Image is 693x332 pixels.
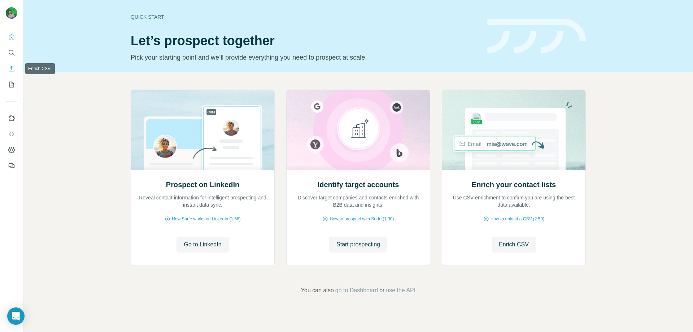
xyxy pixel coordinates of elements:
span: How to prospect with Surfe (1:30) [330,216,394,222]
img: Identify target accounts [286,90,430,170]
button: Quick start [6,30,17,43]
div: Quick start [131,13,479,21]
h1: Let’s prospect together [131,34,479,48]
span: How to upload a CSV (2:59) [491,216,544,222]
button: Enrich CSV [6,62,17,75]
span: Enrich CSV [499,240,529,249]
h2: Prospect on LinkedIn [166,180,239,190]
button: My lists [6,78,17,91]
h2: Identify target accounts [318,180,399,190]
img: Prospect on LinkedIn [131,90,275,170]
button: Feedback [6,159,17,172]
img: Enrich your contact lists [442,90,586,170]
button: Start prospecting [329,237,387,253]
span: Go to LinkedIn [184,240,221,249]
button: Dashboard [6,143,17,156]
button: Go to LinkedIn [176,237,228,253]
span: How Surfe works on LinkedIn (1:58) [172,216,241,222]
p: Reveal contact information for intelligent prospecting and instant data sync. [138,194,267,208]
span: Start prospecting [336,240,380,249]
button: Search [6,46,17,59]
h2: Enrich your contact lists [472,180,556,190]
span: or [379,286,384,295]
button: Enrich CSV [492,237,536,253]
img: Avatar [6,7,17,19]
span: You can also [301,286,334,295]
p: Discover target companies and contacts enriched with B2B data and insights. [294,194,423,208]
p: Pick your starting point and we’ll provide everything you need to prospect at scale. [131,52,479,62]
p: Use CSV enrichment to confirm you are using the best data available. [449,194,578,208]
div: Open Intercom Messenger [7,307,25,325]
button: Use Surfe on LinkedIn [6,112,17,125]
img: banner [487,19,586,54]
button: go to Dashboard [335,286,378,295]
button: use the API [386,286,415,295]
button: Use Surfe API [6,128,17,141]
